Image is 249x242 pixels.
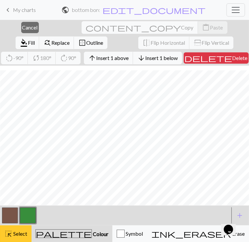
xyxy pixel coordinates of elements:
span: edit_document [102,5,206,15]
button: 90° [56,52,81,64]
button: Flip Horizontal [138,36,190,49]
span: Delete [232,55,248,61]
button: Copy [82,21,198,34]
span: highlight_alt [4,229,12,238]
a: My charts [4,4,36,16]
button: Fill [16,36,39,49]
button: Cancel [21,22,39,33]
span: Cancel [22,24,38,30]
span: find_replace [43,38,51,47]
button: Toggle navigation [226,3,245,17]
span: arrow_downward [137,53,145,63]
span: -90° [13,55,24,61]
iframe: chat widget [221,215,242,235]
span: Insert 1 above [96,55,129,61]
span: Colour [92,231,108,237]
span: border_outer [78,38,86,47]
span: Outline [86,39,103,46]
span: rotate_right [60,53,68,63]
h2: bottom border / bottom border [72,7,99,13]
span: 90° [68,55,76,61]
button: Replace [39,36,74,49]
button: Symbol [112,225,147,242]
button: Insert 1 above [84,52,133,64]
span: Replace [51,39,70,46]
span: Insert 1 below [145,55,178,61]
span: flip [193,39,202,47]
span: Fill [28,39,35,46]
span: Flip Horizontal [151,39,185,46]
span: public [61,5,69,15]
span: content_copy [86,23,181,32]
span: arrow_upward [88,53,96,63]
span: Select [12,230,27,237]
span: palette [36,229,92,238]
span: add [236,211,244,220]
button: -90° [1,52,28,64]
span: keyboard_arrow_left [4,5,12,15]
span: sync [32,53,40,63]
button: Delete [184,52,249,64]
button: Colour [31,225,112,242]
span: format_color_fill [20,38,28,47]
span: 180° [40,55,51,61]
span: rotate_left [5,53,13,63]
button: 180° [28,52,56,64]
span: delete [185,53,232,63]
button: Erase [147,225,249,242]
span: Copy [181,24,194,30]
button: Flip Vertical [189,36,233,49]
span: Flip Vertical [202,39,229,46]
span: Symbol [125,230,143,237]
button: Insert 1 below [133,52,182,64]
button: Outline [74,36,107,49]
span: flip [143,38,151,47]
span: ink_eraser [152,229,231,238]
span: My charts [13,7,36,13]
